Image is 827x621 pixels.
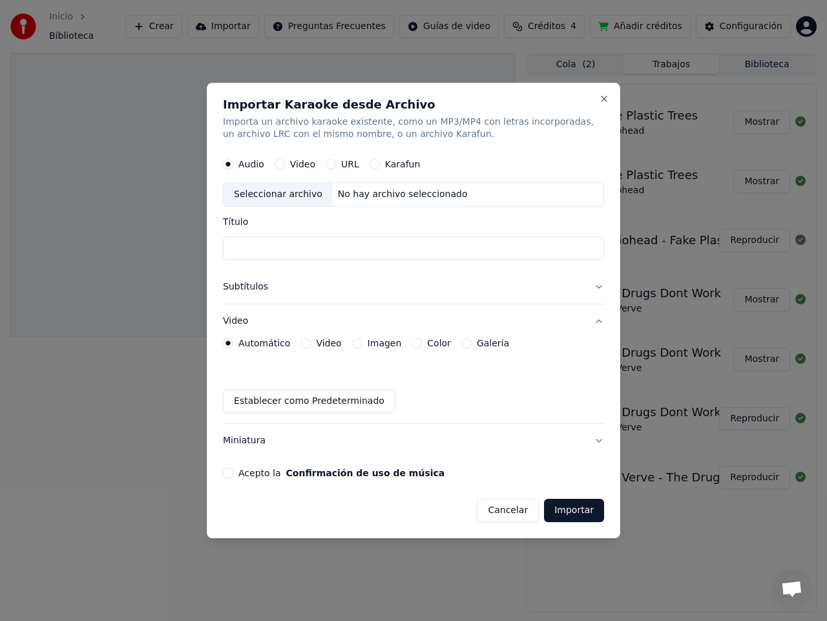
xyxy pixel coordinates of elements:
[316,339,341,348] label: Video
[238,160,264,169] label: Audio
[238,339,290,348] label: Automático
[333,189,473,202] div: No hay archivo seleccionado
[368,339,402,348] label: Imagen
[286,468,445,478] button: Acepto la
[223,338,604,423] div: Video
[223,99,604,111] h2: Importar Karaoke desde Archivo
[223,390,395,413] button: Establecer como Predeterminado
[427,339,451,348] label: Color
[544,499,604,522] button: Importar
[477,339,509,348] label: Galería
[223,304,604,338] button: Video
[223,218,604,227] label: Título
[341,160,359,169] label: URL
[290,160,315,169] label: Video
[224,184,333,207] div: Seleccionar archivo
[223,424,604,458] button: Miniatura
[223,271,604,304] button: Subtítulos
[477,499,539,522] button: Cancelar
[223,116,604,142] p: Importa un archivo karaoke existente, como un MP3/MP4 con letras incorporadas, un archivo LRC con...
[238,468,445,478] label: Acepto la
[385,160,421,169] label: Karafun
